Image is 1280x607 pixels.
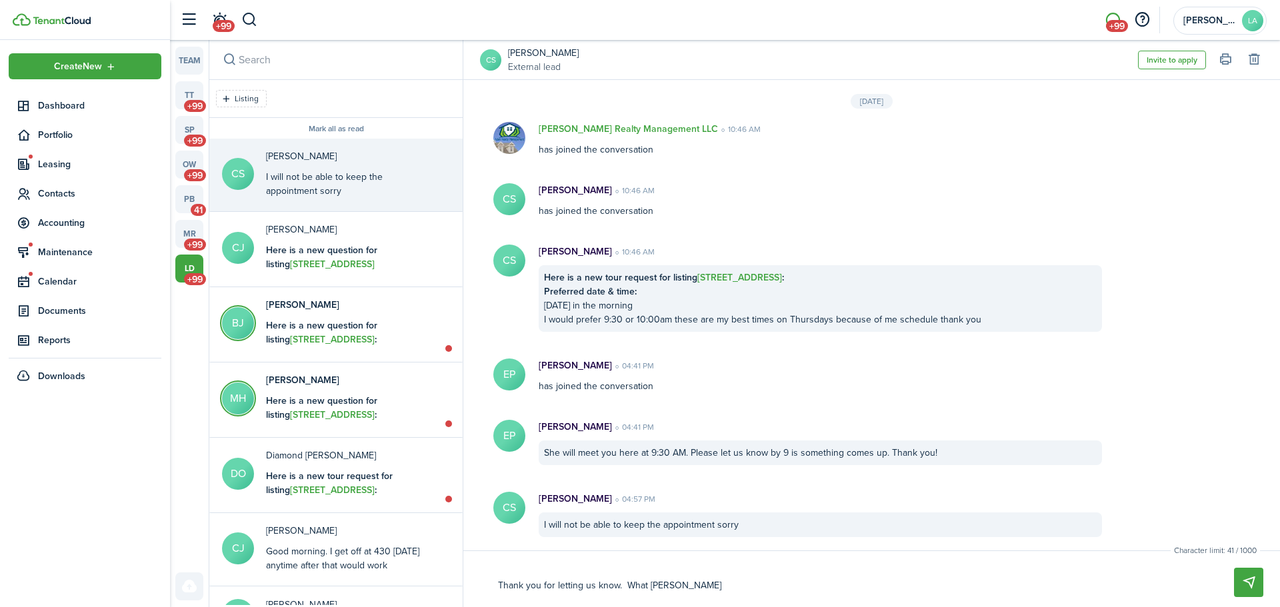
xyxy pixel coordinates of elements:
[266,497,359,511] b: Preferred date & time:
[480,49,501,71] a: CS
[493,183,525,215] avatar-text: CS
[508,46,579,60] a: [PERSON_NAME]
[38,187,161,201] span: Contacts
[184,273,206,285] span: +99
[539,122,718,136] p: [PERSON_NAME] Realty Management LLC
[222,458,254,490] avatar-text: DO
[175,185,203,213] a: pb
[216,90,267,107] filter-tag: Open filter
[222,532,254,564] avatar-text: CJ
[241,9,258,31] button: Search
[9,53,161,79] button: Open menu
[266,469,433,539] div: [DATE] in the morning If possible could it be early morning!
[539,492,612,506] p: [PERSON_NAME]
[266,448,433,462] p: Diamond ODonnell
[38,304,161,318] span: Documents
[184,135,206,147] span: +99
[266,394,377,422] b: Here is a new question for listing :
[493,420,525,452] avatar-text: EP
[38,99,161,113] span: Dashboard
[184,100,206,112] span: +99
[222,232,254,264] avatar-text: CJ
[175,81,203,109] a: tt
[612,246,655,258] time: 10:46 AM
[539,245,612,259] p: [PERSON_NAME]
[13,13,31,26] img: TenantCloud
[539,440,1102,465] div: She will meet you here at 9:30 AM. Please let us know by 9 is something comes up. Thank you!
[38,333,161,347] span: Reports
[266,373,433,387] p: Michael holman
[612,421,654,433] time: 04:41 PM
[493,245,525,277] avatar-text: CS
[539,358,612,372] p: [PERSON_NAME]
[266,394,433,436] div: I am interested in [STREET_ADDRESS]
[175,255,203,283] a: ld
[175,220,203,248] a: mr
[266,243,377,285] b: Here is a new question for listing :
[1131,9,1153,31] button: Open resource center
[718,123,761,135] time: 10:46 AM
[1183,16,1237,25] span: Leigh Anne
[544,285,637,299] b: Preferred date & time:
[38,128,161,142] span: Portfolio
[508,60,579,74] a: External lead
[184,239,206,251] span: +99
[1216,51,1235,69] button: Print
[207,3,232,37] a: Notifications
[222,307,254,339] avatar-text: BJ
[525,358,1115,393] div: has joined the conversation
[612,185,655,197] time: 10:46 AM
[266,544,433,572] div: Good morning. I get off at 430 [DATE] anytime after that would work
[612,360,654,372] time: 04:41 PM
[544,271,784,285] b: Here is a new tour request for listing :
[235,93,259,105] filter-tag-label: Listing
[222,382,254,414] avatar-text: MH
[851,94,893,109] div: [DATE]
[176,7,201,33] button: Open sidebar
[175,116,203,144] a: sp
[266,318,377,346] b: Here is a new question for listing :
[266,170,433,198] div: I will not be able to keep the appointment sorry
[54,62,102,71] span: Create New
[175,151,203,179] a: ow
[209,40,463,79] input: search
[493,358,525,390] avatar-text: EP
[266,524,433,538] p: Chakira Jones
[266,149,433,163] p: Cindy Smith
[612,493,655,505] time: 04:57 PM
[539,265,1102,332] div: [DATE] in the morning I would prefer 9:30 or 10:00am these are my best times on Thursdays because...
[38,157,161,171] span: Leasing
[1242,10,1263,31] avatar-text: LA
[1138,51,1206,69] button: Invite to apply
[184,169,206,181] span: +99
[38,216,161,230] span: Accounting
[1245,51,1263,69] button: Delete
[309,125,364,134] button: Mark all as read
[266,223,433,237] p: Carla Jackson
[697,271,782,285] a: [STREET_ADDRESS]
[33,17,91,25] img: TenantCloud
[493,122,525,154] img: Adair Realty Management LLC
[191,204,206,216] span: 41
[493,492,525,524] avatar-text: CS
[1234,568,1263,597] button: Send
[266,298,433,312] p: Brandi Jordan
[222,158,254,190] avatar-text: CS
[38,245,161,259] span: Maintenance
[38,275,161,289] span: Calendar
[38,369,85,383] span: Downloads
[539,183,612,197] p: [PERSON_NAME]
[539,512,1102,537] div: I will not be able to keep the appointment sorry
[266,318,433,374] div: I am interested in [DATE][STREET_ADDRESS].
[9,93,161,119] a: Dashboard
[525,122,1115,157] div: has joined the conversation
[266,243,433,369] div: I am interested in [DATE][STREET_ADDRESS][PERSON_NAME] I'm interested in scheduling a tour for th...
[220,51,239,69] button: Search
[266,469,393,497] b: Here is a new tour request for listing :
[213,20,235,32] span: +99
[1171,544,1260,556] small: Character limit: 41 / 1000
[9,327,161,353] a: Reports
[175,47,203,75] a: team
